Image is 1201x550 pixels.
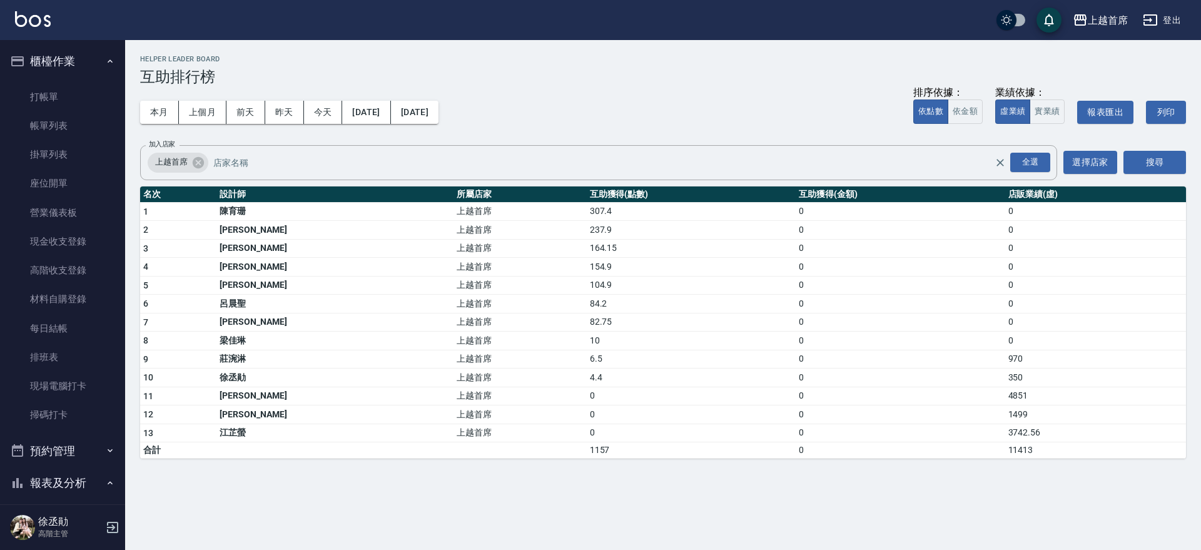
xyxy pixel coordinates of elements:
button: 今天 [304,101,343,124]
a: 材料自購登錄 [5,285,120,313]
span: 上越首席 [148,156,195,168]
table: a dense table [140,186,1186,459]
td: 154.9 [587,258,796,277]
td: 上越首席 [454,350,586,369]
td: 上越首席 [454,387,586,405]
button: 列印 [1146,101,1186,124]
div: 排序依據： [913,86,983,99]
td: 82.75 [587,313,796,332]
th: 互助獲得(金額) [796,186,1005,203]
td: 江芷螢 [216,424,454,442]
td: 0 [587,405,796,424]
div: 上越首席 [1088,13,1128,28]
button: 虛業績 [995,99,1030,124]
td: 上越首席 [454,239,586,258]
th: 店販業績(虛) [1005,186,1186,203]
td: 0 [796,369,1005,387]
td: 0 [1005,332,1186,350]
h2: Helper Leader Board [140,55,1186,63]
th: 所屬店家 [454,186,586,203]
td: 1157 [587,442,796,459]
a: 打帳單 [5,83,120,111]
th: 名次 [140,186,216,203]
button: 櫃檯作業 [5,45,120,78]
button: Open [1008,150,1053,175]
span: 4 [143,262,148,272]
td: 0 [1005,202,1186,221]
button: 登出 [1138,9,1186,32]
span: 9 [143,354,148,364]
td: 上越首席 [454,295,586,313]
td: 莊涴淋 [216,350,454,369]
td: [PERSON_NAME] [216,221,454,240]
td: 237.9 [587,221,796,240]
a: 帳單列表 [5,111,120,140]
th: 設計師 [216,186,454,203]
td: [PERSON_NAME] [216,313,454,332]
label: 加入店家 [149,140,175,149]
span: 2 [143,225,148,235]
td: 11413 [1005,442,1186,459]
td: 307.4 [587,202,796,221]
img: Person [10,515,35,540]
div: 業績依據： [995,86,1065,99]
td: 4.4 [587,369,796,387]
button: 依金額 [948,99,983,124]
span: 3 [143,243,148,253]
td: 0 [1005,258,1186,277]
td: 0 [587,424,796,442]
td: 0 [1005,295,1186,313]
span: 6 [143,298,148,308]
button: 搜尋 [1123,151,1186,174]
td: 上越首席 [454,369,586,387]
td: 合計 [140,442,216,459]
img: Logo [15,11,51,27]
button: 選擇店家 [1063,151,1117,174]
button: 上個月 [179,101,226,124]
td: 0 [1005,276,1186,295]
td: 上越首席 [454,221,586,240]
a: 高階收支登錄 [5,256,120,285]
td: 0 [1005,239,1186,258]
input: 店家名稱 [210,151,1016,173]
span: 1 [143,206,148,216]
td: [PERSON_NAME] [216,387,454,405]
td: 0 [796,313,1005,332]
td: 上越首席 [454,276,586,295]
td: 0 [796,424,1005,442]
td: 陳育珊 [216,202,454,221]
a: 營業儀表板 [5,198,120,227]
td: 上越首席 [454,258,586,277]
th: 互助獲得(點數) [587,186,796,203]
button: 報表及分析 [5,467,120,499]
div: 上越首席 [148,153,208,173]
td: 上越首席 [454,405,586,424]
td: 350 [1005,369,1186,387]
button: 依點數 [913,99,948,124]
td: [PERSON_NAME] [216,276,454,295]
button: 昨天 [265,101,304,124]
td: 1499 [1005,405,1186,424]
span: 5 [143,280,148,290]
span: 7 [143,317,148,327]
button: 上越首席 [1068,8,1133,33]
td: 0 [1005,221,1186,240]
p: 高階主管 [38,528,102,539]
td: 上越首席 [454,313,586,332]
a: 座位開單 [5,169,120,198]
button: 預約管理 [5,435,120,467]
td: 0 [796,387,1005,405]
td: 0 [796,239,1005,258]
td: 104.9 [587,276,796,295]
td: 0 [796,295,1005,313]
button: 報表匯出 [1077,101,1133,124]
a: 現金收支登錄 [5,227,120,256]
h5: 徐丞勛 [38,516,102,528]
span: 13 [143,428,154,438]
span: 12 [143,409,154,419]
td: 0 [796,405,1005,424]
td: 10 [587,332,796,350]
h3: 互助排行榜 [140,68,1186,86]
a: 掃碼打卡 [5,400,120,429]
td: 4851 [1005,387,1186,405]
